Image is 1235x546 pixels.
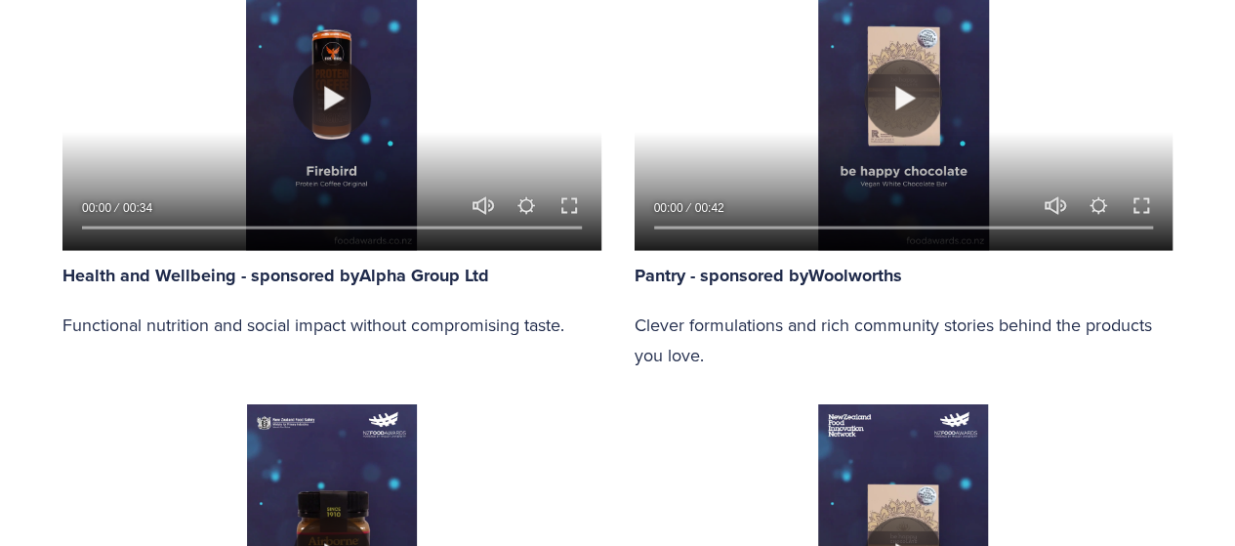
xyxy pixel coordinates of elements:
strong: Pantry - sponsored by [635,263,808,288]
strong: Health and Wellbeing - sponsored by [62,263,359,288]
strong: Alpha Group Ltd [359,263,489,288]
button: Play [293,60,371,138]
button: Play [864,60,942,138]
a: Alpha Group Ltd [359,263,489,287]
a: Woolworths [808,263,902,287]
p: Clever formulations and rich community stories behind the products you love. [635,310,1173,371]
div: Current time [654,198,688,218]
input: Seek [654,221,1154,234]
div: Duration [116,198,157,218]
p: Functional nutrition and social impact without compromising taste. [62,310,601,341]
div: Duration [688,198,729,218]
strong: Woolworths [808,263,902,288]
div: Current time [82,198,116,218]
input: Seek [82,221,582,234]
